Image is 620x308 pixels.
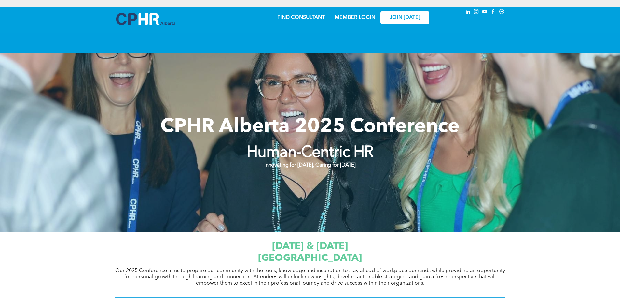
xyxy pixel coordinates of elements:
[464,8,472,17] a: linkedin
[277,15,325,20] a: FIND CONSULTANT
[335,15,375,20] a: MEMBER LOGIN
[498,8,505,17] a: Social network
[247,145,374,161] strong: Human-Centric HR
[160,117,460,137] span: CPHR Alberta 2025 Conference
[481,8,489,17] a: youtube
[473,8,480,17] a: instagram
[272,242,348,251] span: [DATE] & [DATE]
[264,163,355,168] strong: Innovating for [DATE], Caring for [DATE]
[258,253,362,263] span: [GEOGRAPHIC_DATA]
[380,11,429,24] a: JOIN [DATE]
[115,268,505,286] span: Our 2025 Conference aims to prepare our community with the tools, knowledge and inspiration to st...
[116,13,175,25] img: A blue and white logo for cp alberta
[390,15,420,21] span: JOIN [DATE]
[490,8,497,17] a: facebook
